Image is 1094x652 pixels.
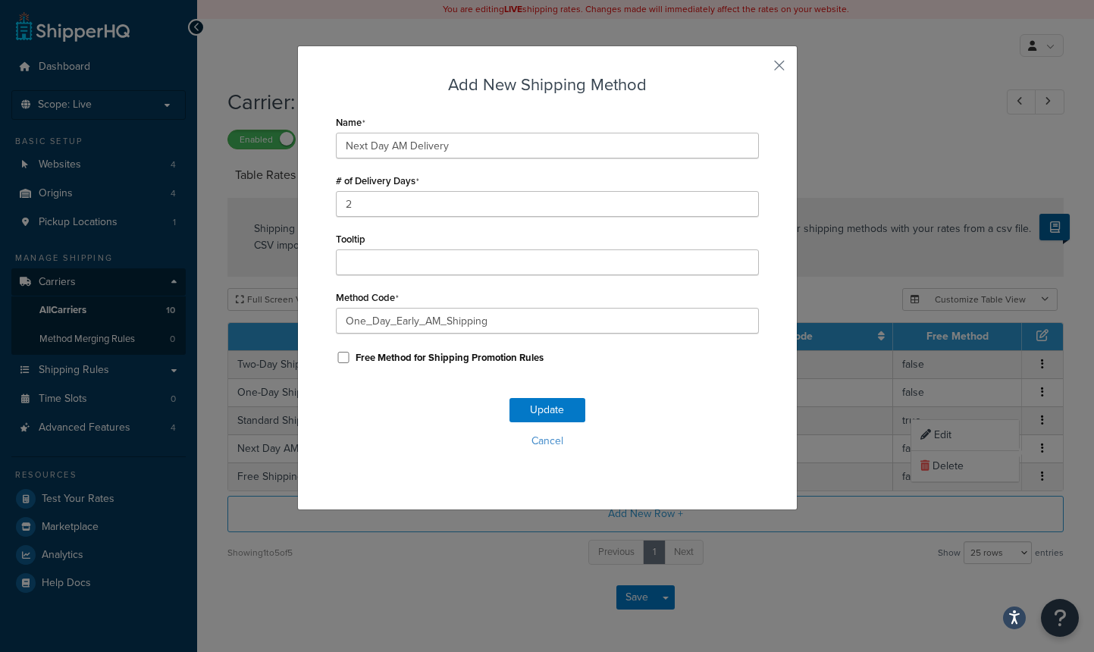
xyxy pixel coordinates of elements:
[336,73,759,96] h3: Add New Shipping Method
[336,292,399,304] label: Method Code
[336,117,365,129] label: Name
[509,398,585,422] button: Update
[336,430,759,453] button: Cancel
[356,351,544,365] label: Free Method for Shipping Promotion Rules
[336,234,365,245] label: Tooltip
[336,175,419,187] label: # of Delivery Days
